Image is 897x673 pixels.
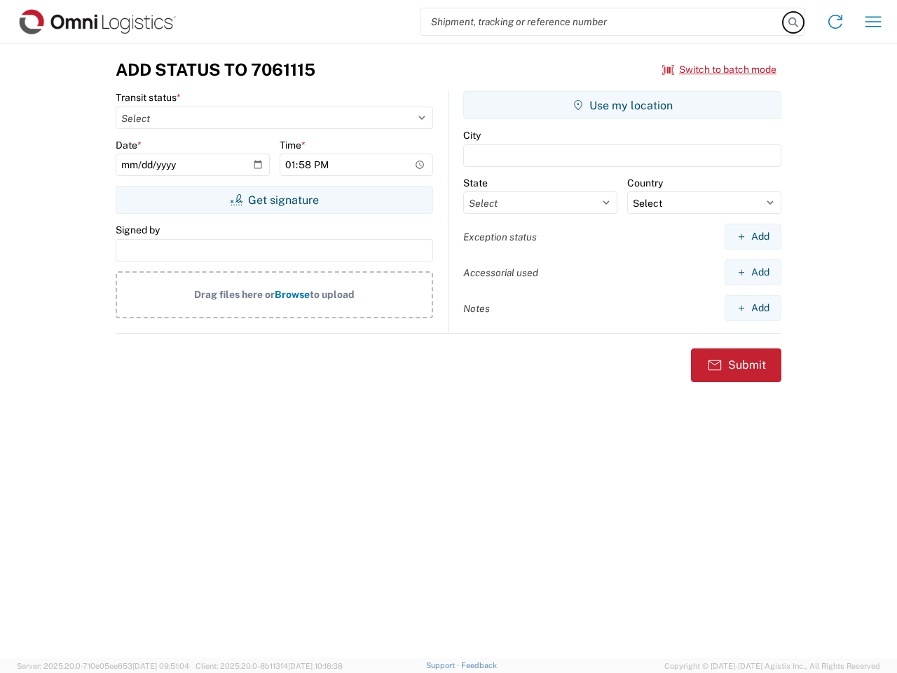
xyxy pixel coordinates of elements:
[426,661,461,669] a: Support
[627,177,663,189] label: Country
[288,662,343,670] span: [DATE] 10:16:38
[280,139,306,151] label: Time
[725,259,781,285] button: Add
[196,662,343,670] span: Client: 2025.20.0-8b113f4
[116,60,315,80] h3: Add Status to 7061115
[132,662,189,670] span: [DATE] 09:51:04
[275,289,310,300] span: Browse
[461,661,497,669] a: Feedback
[463,266,538,279] label: Accessorial used
[725,224,781,250] button: Add
[691,348,781,382] button: Submit
[420,8,783,35] input: Shipment, tracking or reference number
[463,177,488,189] label: State
[463,231,537,243] label: Exception status
[116,186,433,214] button: Get signature
[116,91,181,104] label: Transit status
[463,91,781,119] button: Use my location
[116,139,142,151] label: Date
[17,662,189,670] span: Server: 2025.20.0-710e05ee653
[310,289,355,300] span: to upload
[463,302,490,315] label: Notes
[664,660,880,672] span: Copyright © [DATE]-[DATE] Agistix Inc., All Rights Reserved
[194,289,275,300] span: Drag files here or
[662,58,776,81] button: Switch to batch mode
[116,224,160,236] label: Signed by
[463,129,481,142] label: City
[725,295,781,321] button: Add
